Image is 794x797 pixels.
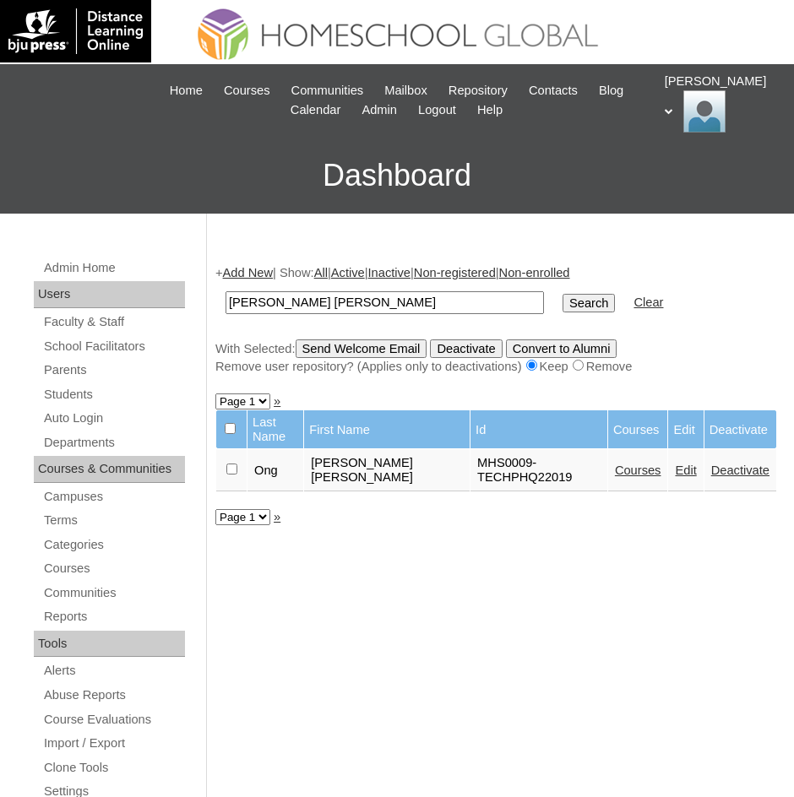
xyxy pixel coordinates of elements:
[34,631,185,658] div: Tools
[608,410,668,448] td: Courses
[414,266,496,279] a: Non-registered
[42,336,185,357] a: School Facilitators
[353,100,405,120] a: Admin
[683,90,726,133] img: Ariane Ebuen
[42,510,185,531] a: Terms
[34,281,185,308] div: Users
[247,410,303,448] td: Last Name
[296,339,427,358] input: Send Welcome Email
[42,757,185,778] a: Clone Tools
[529,81,578,100] span: Contacts
[42,606,185,627] a: Reports
[384,81,427,100] span: Mailbox
[440,81,516,100] a: Repository
[42,312,185,333] a: Faculty & Staff
[704,410,776,448] td: Deactivate
[469,100,511,120] a: Help
[470,410,607,448] td: Id
[283,81,373,100] a: Communities
[215,358,777,376] div: Remove user repository? (Applies only to deactivations) Keep Remove
[215,81,279,100] a: Courses
[499,266,570,279] a: Non-enrolled
[449,81,508,100] span: Repository
[477,100,503,120] span: Help
[42,384,185,405] a: Students
[42,733,185,754] a: Import / Export
[247,449,303,491] td: Ong
[291,100,340,120] span: Calendar
[291,81,364,100] span: Communities
[304,449,470,491] td: [PERSON_NAME] [PERSON_NAME]
[520,81,586,100] a: Contacts
[42,558,185,579] a: Courses
[274,510,280,523] a: »
[376,81,436,100] a: Mailbox
[42,583,185,604] a: Communities
[170,81,203,100] span: Home
[8,8,143,54] img: logo-white.png
[506,339,617,358] input: Convert to Alumni
[362,100,397,120] span: Admin
[410,100,465,120] a: Logout
[42,660,185,681] a: Alerts
[161,81,211,100] a: Home
[224,81,270,100] span: Courses
[368,266,411,279] a: Inactive
[314,266,328,279] a: All
[563,294,615,312] input: Search
[42,486,185,507] a: Campuses
[226,291,544,314] input: Search
[615,464,661,477] a: Courses
[8,138,786,214] h3: Dashboard
[430,339,502,358] input: Deactivate
[215,339,777,376] div: With Selected:
[42,360,185,381] a: Parents
[590,81,632,100] a: Blog
[418,100,456,120] span: Logout
[42,534,185,556] a: Categories
[304,410,470,448] td: First Name
[42,408,185,429] a: Auto Login
[599,81,623,100] span: Blog
[34,456,185,483] div: Courses & Communities
[282,100,349,120] a: Calendar
[675,464,696,477] a: Edit
[331,266,365,279] a: Active
[274,394,280,408] a: »
[42,709,185,730] a: Course Evaluations
[42,432,185,453] a: Departments
[215,264,777,376] div: + | Show: | | | |
[470,449,607,491] td: MHS0009-TECHPHQ22019
[634,295,663,309] a: Clear
[42,685,185,706] a: Abuse Reports
[42,258,185,279] a: Admin Home
[665,73,777,133] div: [PERSON_NAME]
[668,410,703,448] td: Edit
[711,464,770,477] a: Deactivate
[223,266,273,279] a: Add New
